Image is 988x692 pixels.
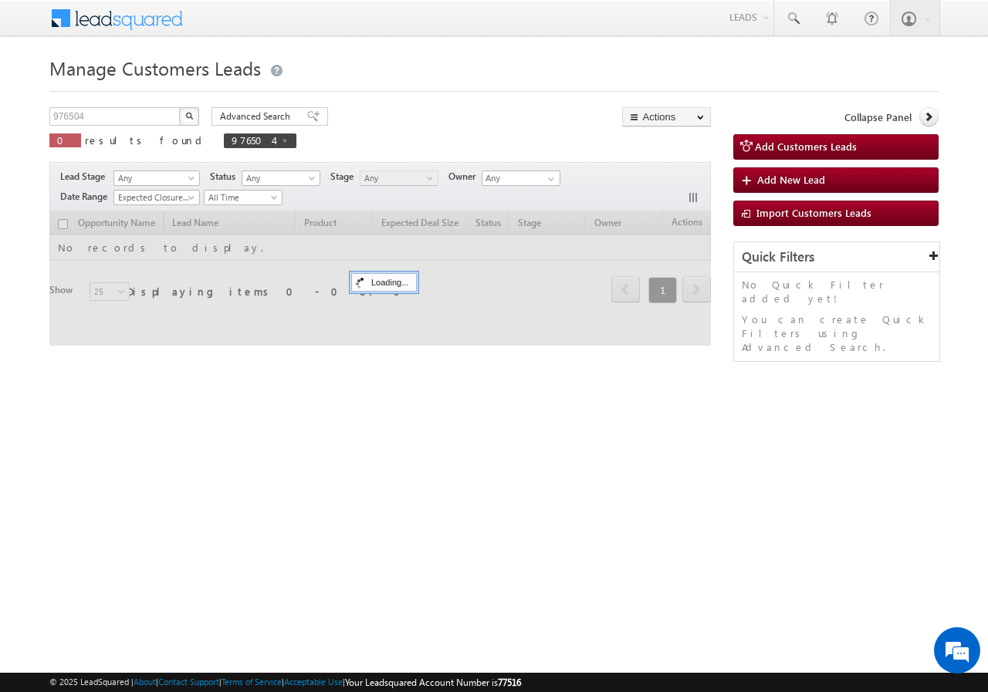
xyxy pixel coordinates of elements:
a: Contact Support [158,677,219,687]
span: 976504 [232,133,273,147]
span: Owner [448,170,482,184]
span: Advanced Search [220,110,295,123]
span: Import Customers Leads [756,206,871,219]
a: Any [113,170,200,186]
span: Date Range [60,190,113,204]
span: Lead Stage [60,170,111,184]
span: 77516 [498,677,521,688]
span: All Time [205,191,278,204]
a: Terms of Service [222,677,282,687]
span: 0 [57,133,73,147]
span: Your Leadsquared Account Number is [345,677,521,688]
span: Add New Lead [757,173,825,186]
span: results found [85,133,208,147]
input: Type to Search [482,170,560,186]
p: You can create Quick Filters using Advanced Search. [742,312,932,354]
a: Acceptable Use [284,677,343,687]
a: Any [360,170,438,186]
span: Add Customers Leads [755,140,857,153]
img: Search [185,112,193,120]
div: Loading... [351,273,417,292]
div: Quick Filters [734,242,939,272]
span: Any [114,171,195,185]
span: Expected Closure Date [114,191,195,204]
a: All Time [204,190,283,205]
a: Show All Items [540,171,559,187]
span: Manage Customers Leads [49,56,261,80]
a: Any [242,170,320,186]
span: © 2025 LeadSquared | | | | | [49,675,521,690]
span: Collapse Panel [844,110,912,124]
a: About [134,677,156,687]
span: Any [360,171,434,185]
span: Any [242,171,316,185]
span: Stage [330,170,360,184]
p: No Quick Filter added yet! [742,278,932,305]
button: Actions [622,107,711,127]
span: Status [210,170,242,184]
a: Expected Closure Date [113,190,200,205]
